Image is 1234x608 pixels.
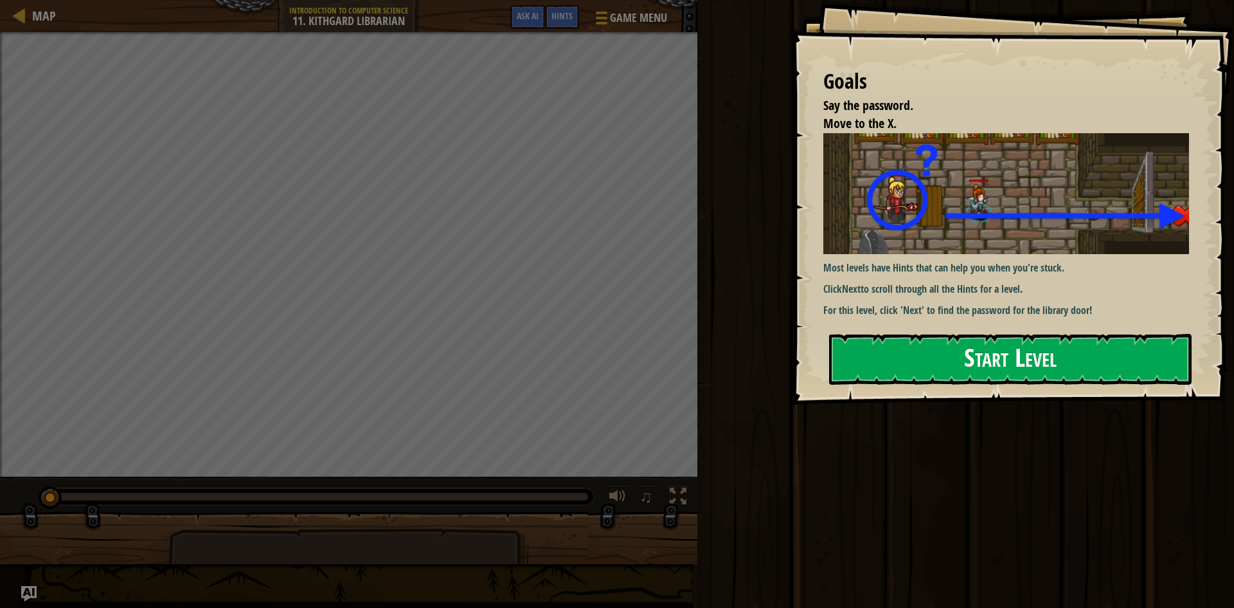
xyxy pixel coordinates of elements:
span: Game Menu [610,10,667,26]
p: Most levels have Hints that can help you when you're stuck. [823,261,1199,275]
a: Map [26,7,56,24]
div: Goals [823,67,1189,97]
button: Game Menu [586,5,675,35]
button: ♫ [637,485,659,511]
button: Ask AI [510,5,545,29]
button: Toggle fullscreen [665,485,691,511]
span: Say the password. [823,97,913,114]
span: ♫ [639,487,652,506]
span: Map [32,7,56,24]
li: Say the password. [807,97,1186,115]
span: Move to the X. [823,115,897,132]
li: Move to the X. [807,115,1186,133]
p: For this level, click 'Next' to find the password for the library door! [823,303,1199,318]
span: Hints [551,10,573,22]
button: Start Level [829,334,1192,385]
button: Ask AI [21,586,37,602]
strong: Next [842,282,861,296]
button: Adjust volume [605,485,630,511]
span: Ask AI [517,10,539,22]
p: Click to scroll through all the Hints for a level. [823,282,1199,297]
img: Kithgard librarian [823,133,1199,254]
